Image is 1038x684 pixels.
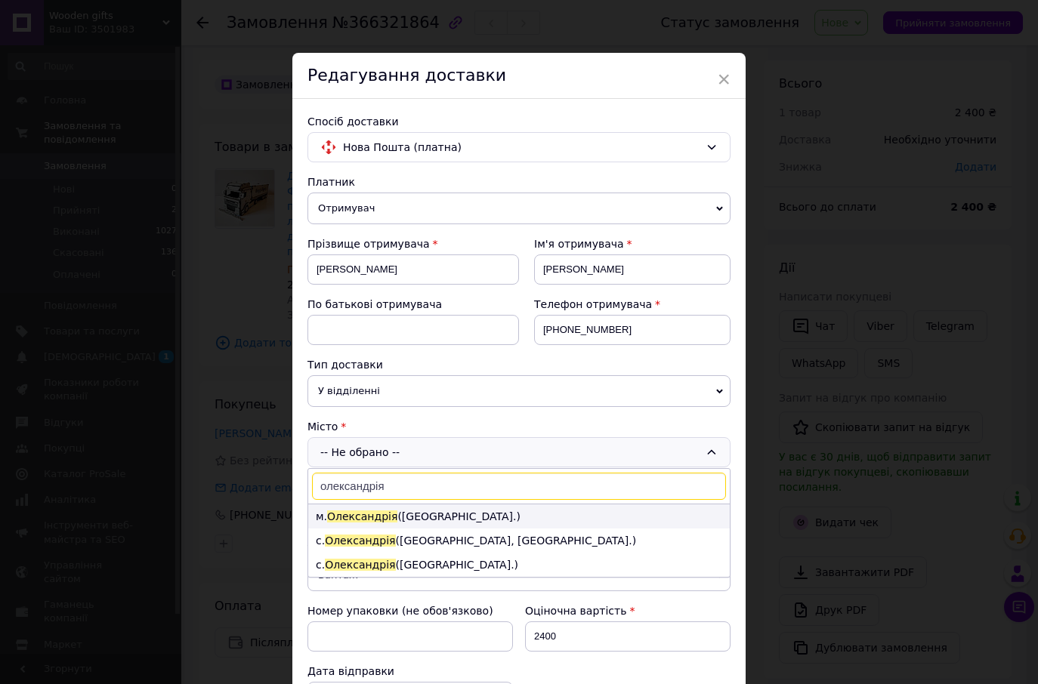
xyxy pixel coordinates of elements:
li: с. ([GEOGRAPHIC_DATA].) [308,553,730,577]
div: Номер упаковки (не обов'язково) [307,603,513,618]
div: Місто [307,419,731,434]
span: Ім'я отримувача [534,238,624,250]
div: Спосіб доставки [307,114,731,129]
span: Телефон отримувача [534,298,652,310]
span: Прізвище отримувача [307,238,430,250]
span: Олександрія [325,535,395,547]
span: Олександрія [325,559,395,571]
span: Платник [307,176,355,188]
span: Олександрія [327,510,397,522]
span: × [717,66,731,92]
input: Знайти [312,473,726,500]
span: Тип доставки [307,359,383,371]
li: с. ([GEOGRAPHIC_DATA], [GEOGRAPHIC_DATA].) [308,528,730,553]
input: +380 [534,315,731,345]
div: Редагування доставки [292,53,746,99]
span: По батькові отримувача [307,298,442,310]
span: Отримувач [307,193,731,224]
span: У відділенні [307,375,731,407]
div: Дата відправки [307,664,513,679]
div: Оціночна вартість [525,603,731,618]
div: -- Не обрано -- [307,437,731,467]
span: Нова Пошта (платна) [343,139,700,156]
li: м. ([GEOGRAPHIC_DATA].) [308,504,730,528]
